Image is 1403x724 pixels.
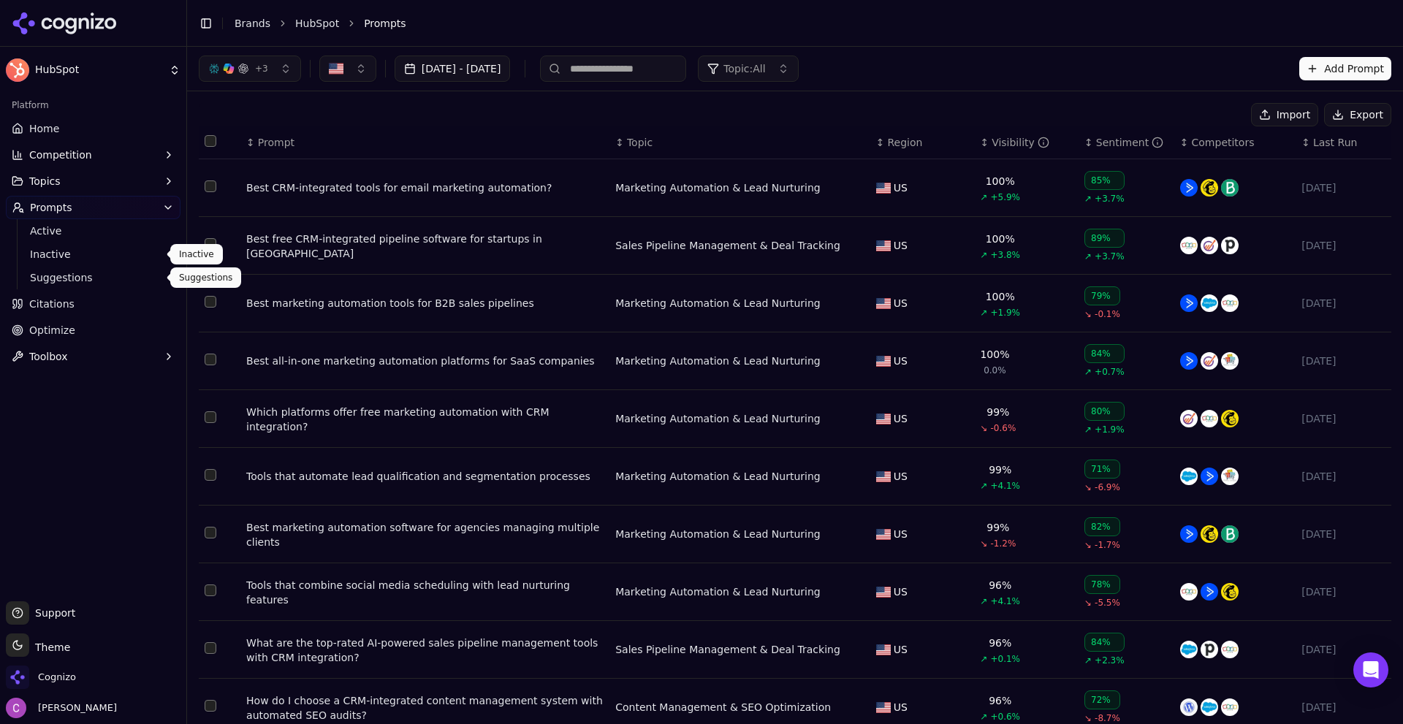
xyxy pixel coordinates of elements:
[205,180,216,192] button: Select row 1
[990,307,1020,319] span: +1.9%
[615,296,821,310] div: Marketing Automation & Lead Nurturing
[615,700,831,715] a: Content Management & SEO Optimization
[990,191,1020,203] span: +5.9%
[876,135,969,150] div: ↕Region
[870,126,975,159] th: Region
[974,126,1079,159] th: brandMentionRate
[1084,575,1120,594] div: 78%
[989,693,1011,708] div: 96%
[246,578,604,607] div: Tools that combine social media scheduling with lead nurturing features
[876,414,891,424] img: US flag
[179,248,214,260] p: Inactive
[876,240,891,251] img: US flag
[255,63,268,75] span: + 3
[1301,354,1385,368] div: [DATE]
[205,238,216,250] button: Select row 2
[1301,180,1385,195] div: [DATE]
[1084,424,1092,435] span: ↗
[30,270,157,285] span: Suggestions
[615,238,840,253] a: Sales Pipeline Management & Deal Tracking
[1180,525,1198,543] img: activecampaign
[894,584,908,599] span: US
[1296,126,1391,159] th: Last Run
[235,18,270,29] a: Brands
[989,462,1011,477] div: 99%
[1180,135,1290,150] div: ↕Competitors
[38,671,76,684] span: Cognizo
[1301,135,1385,150] div: ↕Last Run
[980,653,987,665] span: ↗
[627,135,653,150] span: Topic
[1084,597,1092,609] span: ↘
[723,61,765,76] span: Topic: All
[6,666,29,689] img: Cognizo
[980,422,987,434] span: ↘
[1201,352,1218,370] img: engagebay
[615,642,840,657] a: Sales Pipeline Management & Deal Tracking
[29,641,70,653] span: Theme
[1084,539,1092,551] span: ↘
[6,94,180,117] div: Platform
[894,700,908,715] span: US
[246,405,604,434] a: Which platforms offer free marketing automation with CRM integration?
[1084,402,1125,421] div: 80%
[1084,690,1120,709] div: 72%
[1084,251,1092,262] span: ↗
[1201,583,1218,601] img: activecampaign
[1301,296,1385,310] div: [DATE]
[1353,652,1388,687] div: Open Intercom Messenger
[6,292,180,316] a: Citations
[1180,179,1198,197] img: activecampaign
[615,584,821,599] a: Marketing Automation & Lead Nurturing
[205,527,216,538] button: Select row 7
[1095,308,1120,320] span: -0.1%
[1180,237,1198,254] img: zoho
[6,345,180,368] button: Toolbox
[1096,135,1163,150] div: Sentiment
[1221,410,1239,427] img: mailchimp
[1221,352,1239,370] img: marketo
[205,354,216,365] button: Select row 4
[205,296,216,308] button: Select row 3
[1095,424,1125,435] span: +1.9%
[246,520,604,549] div: Best marketing automation software for agencies managing multiple clients
[1084,366,1092,378] span: ↗
[1095,193,1125,205] span: +3.7%
[1095,655,1125,666] span: +2.3%
[980,135,1073,150] div: ↕Visibility
[1192,135,1255,150] span: Competitors
[205,469,216,481] button: Select row 6
[246,180,604,195] a: Best CRM-integrated tools for email marketing automation?
[246,232,604,261] div: Best free CRM-integrated pipeline software for startups in [GEOGRAPHIC_DATA]
[615,180,821,195] a: Marketing Automation & Lead Nurturing
[615,527,821,541] div: Marketing Automation & Lead Nurturing
[894,469,908,484] span: US
[615,354,821,368] div: Marketing Automation & Lead Nurturing
[1084,344,1125,363] div: 84%
[6,143,180,167] button: Competition
[6,169,180,193] button: Topics
[980,307,987,319] span: ↗
[990,422,1016,434] span: -0.6%
[986,174,1015,188] div: 100%
[295,16,339,31] a: HubSpot
[615,135,864,150] div: ↕Topic
[980,347,1009,362] div: 100%
[24,221,163,241] a: Active
[205,700,216,712] button: Select row 10
[30,200,72,215] span: Prompts
[1095,539,1120,551] span: -1.7%
[246,354,604,368] a: Best all-in-one marketing automation platforms for SaaS companies
[246,296,604,310] div: Best marketing automation tools for B2B sales pipelines
[609,126,870,159] th: Topic
[989,578,1011,592] div: 96%
[615,411,821,426] div: Marketing Automation & Lead Nurturing
[1084,308,1092,320] span: ↘
[876,587,891,598] img: US flag
[24,244,163,264] a: Inactive
[1221,468,1239,485] img: marketo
